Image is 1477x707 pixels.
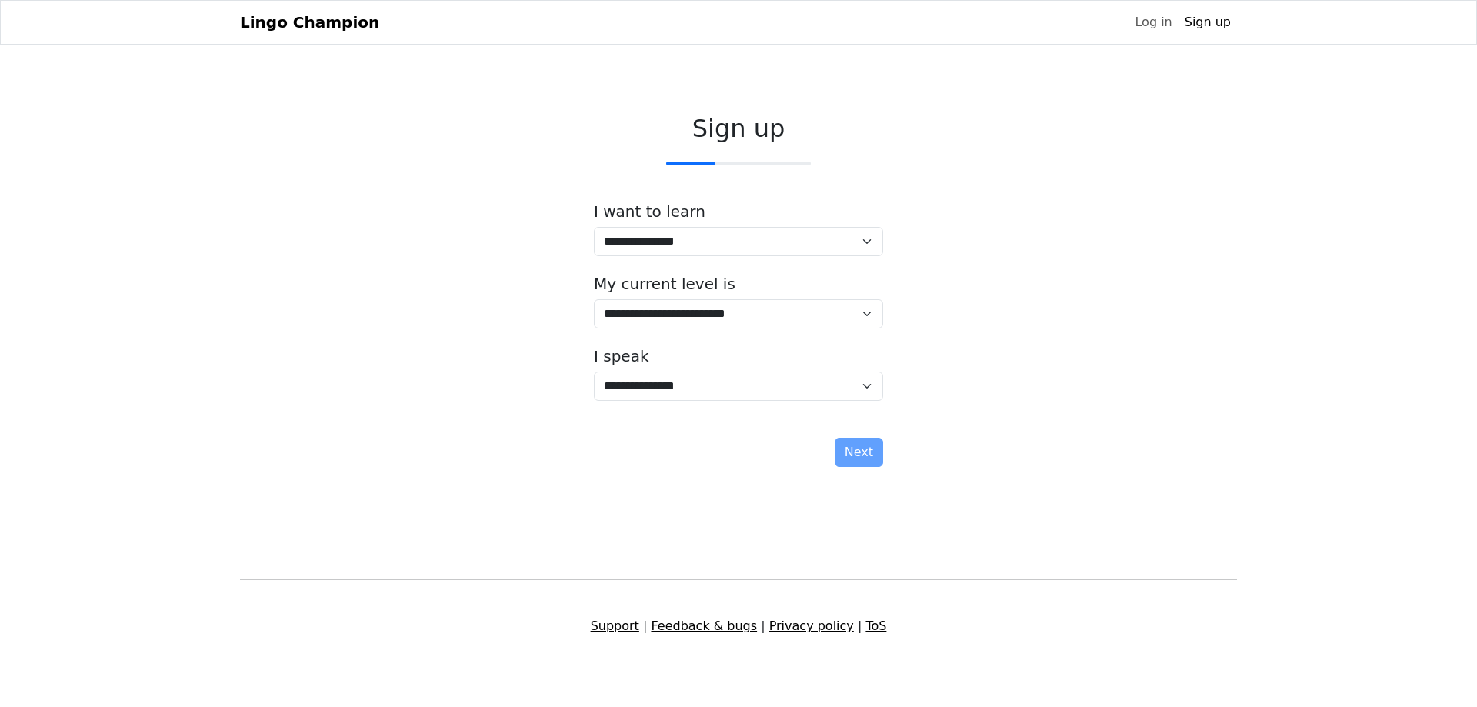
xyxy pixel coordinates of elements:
a: Log in [1129,7,1178,38]
label: I want to learn [594,202,705,221]
a: Lingo Champion [240,7,379,38]
a: Support [591,619,639,633]
a: Sign up [1179,7,1237,38]
label: I speak [594,347,649,365]
a: Feedback & bugs [651,619,757,633]
h2: Sign up [594,114,883,143]
a: Privacy policy [769,619,854,633]
label: My current level is [594,275,735,293]
a: ToS [865,619,886,633]
div: | | | [231,617,1246,635]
